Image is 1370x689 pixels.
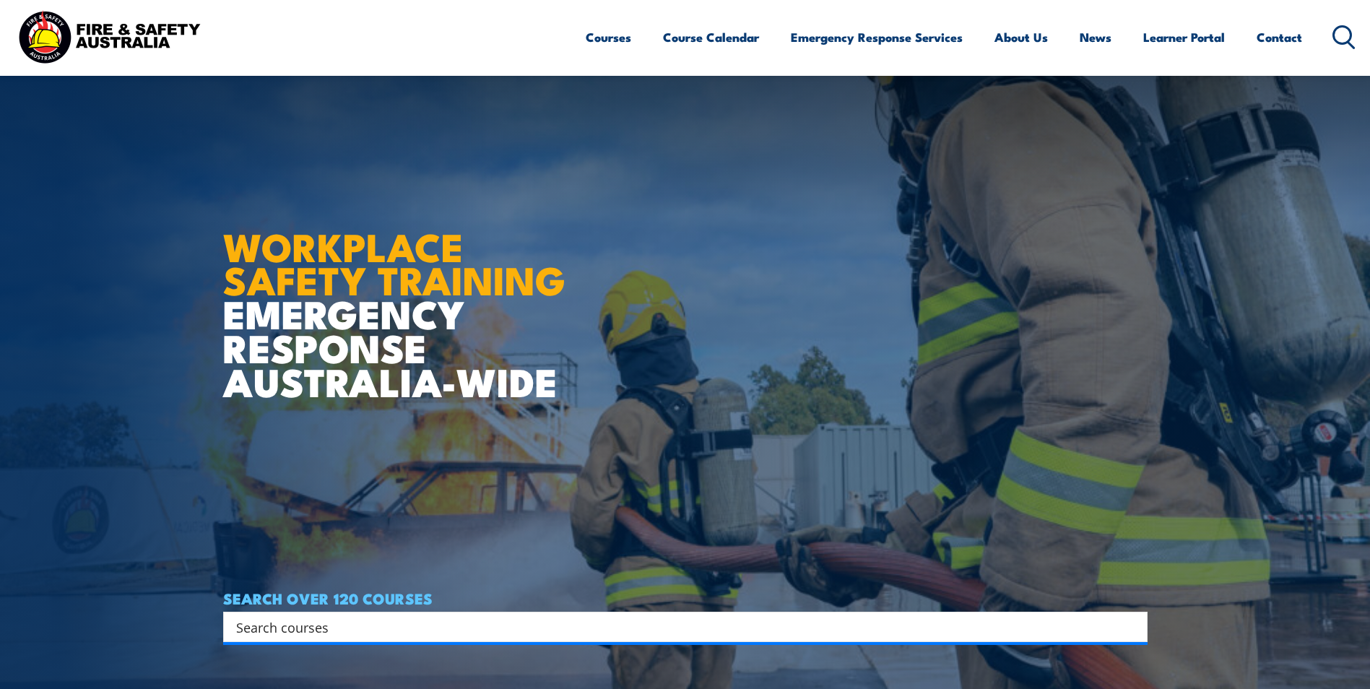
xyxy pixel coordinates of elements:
strong: WORKPLACE SAFETY TRAINING [223,215,565,309]
button: Search magnifier button [1122,617,1143,637]
h1: EMERGENCY RESPONSE AUSTRALIA-WIDE [223,193,576,398]
a: About Us [994,18,1048,56]
a: Courses [586,18,631,56]
form: Search form [239,617,1119,637]
h4: SEARCH OVER 120 COURSES [223,590,1148,606]
a: Learner Portal [1143,18,1225,56]
a: News [1080,18,1111,56]
a: Contact [1257,18,1302,56]
input: Search input [236,616,1116,638]
a: Course Calendar [663,18,759,56]
a: Emergency Response Services [791,18,963,56]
